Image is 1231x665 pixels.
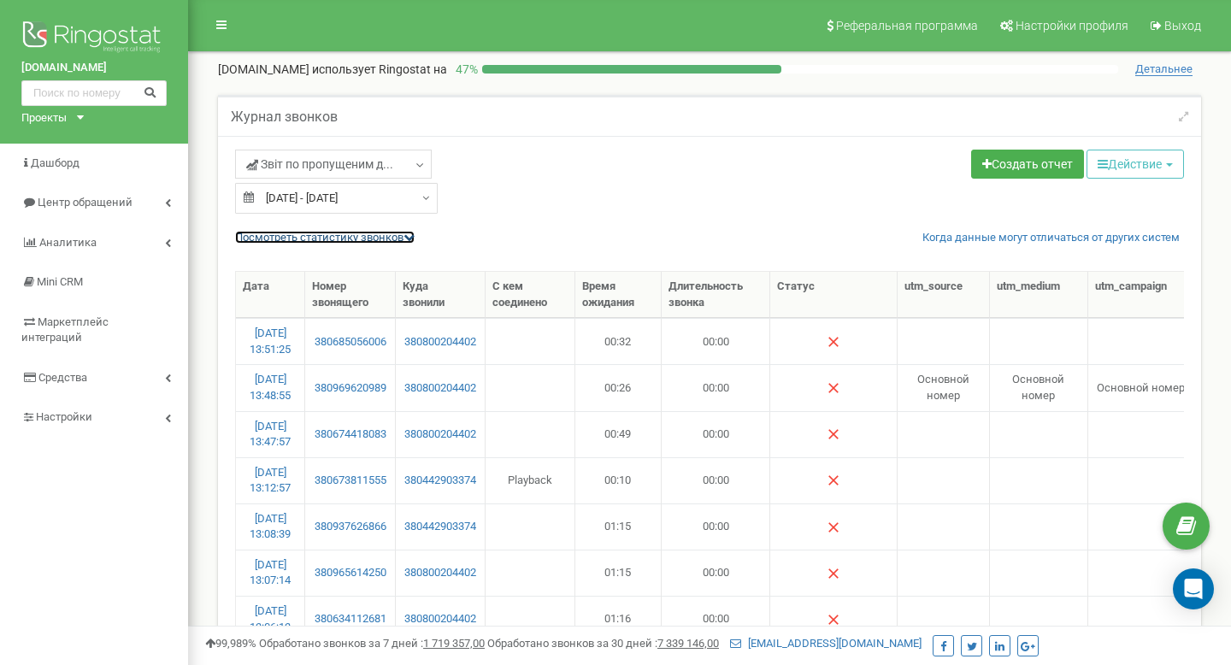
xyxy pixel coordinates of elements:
a: 380800204402 [403,611,477,627]
td: 00:00 [662,318,770,364]
span: Обработано звонков за 7 дней : [259,637,485,650]
th: С кем соединено [486,272,575,318]
td: 00:00 [662,364,770,410]
a: [DATE] 13:12:57 [250,466,291,495]
a: [DATE] 13:48:55 [250,373,291,402]
td: 00:00 [662,550,770,596]
span: Настройки профиля [1016,19,1128,32]
th: Куда звонили [396,272,485,318]
u: 1 719 357,00 [423,637,485,650]
td: 00:10 [575,457,663,503]
a: Когда данные могут отличаться от других систем [922,230,1180,246]
th: Время ожидания [575,272,663,318]
div: Проекты [21,110,67,127]
td: Основной номер [1088,364,1195,410]
td: 00:26 [575,364,663,410]
td: Playback [486,457,575,503]
a: [DOMAIN_NAME] [21,60,167,76]
span: Выход [1164,19,1201,32]
td: Основной номер [898,364,989,410]
input: Поиск по номеру [21,80,167,106]
span: Средства [38,371,87,384]
th: Дата [236,272,305,318]
th: Статус [770,272,898,318]
img: Нет ответа [827,474,840,487]
span: Детальнее [1135,62,1193,76]
a: 380965614250 [312,565,388,581]
img: Ringostat logo [21,17,167,60]
img: Нет ответа [827,335,840,349]
a: [DATE] 13:51:25 [250,327,291,356]
td: 01:16 [575,596,663,642]
div: Open Intercom Messenger [1173,568,1214,609]
span: Обработано звонков за 30 дней : [487,637,719,650]
th: utm_source [898,272,989,318]
p: [DOMAIN_NAME] [218,61,447,78]
img: Нет ответа [827,427,840,441]
a: 380937626866 [312,519,388,535]
a: 380634112681 [312,611,388,627]
span: использует Ringostat на [312,62,447,76]
span: Реферальная программа [836,19,978,32]
a: 380674418083 [312,427,388,443]
th: utm_medium [990,272,1088,318]
td: 00:00 [662,411,770,457]
a: Создать отчет [971,150,1084,179]
a: Посмотреть cтатистику звонков [235,231,415,244]
a: 380800204402 [403,334,477,350]
span: Маркетплейс интеграций [21,315,109,344]
td: 00:00 [662,503,770,550]
span: Звіт по пропущеним д... [246,156,393,173]
a: Звіт по пропущеним д... [235,150,432,179]
p: 47 % [447,61,482,78]
img: Нет ответа [827,613,840,627]
td: 00:00 [662,596,770,642]
button: Действие [1087,150,1184,179]
a: 380442903374 [403,519,477,535]
img: Нет ответа [827,567,840,580]
td: 00:32 [575,318,663,364]
a: 380442903374 [403,473,477,489]
a: [DATE] 13:08:39 [250,512,291,541]
h5: Журнал звонков [231,109,338,125]
span: Настройки [36,410,92,423]
td: 01:15 [575,503,663,550]
span: Центр обращений [38,196,133,209]
a: 380800204402 [403,565,477,581]
span: Аналитика [39,236,97,249]
span: Дашборд [31,156,80,169]
a: 380800204402 [403,427,477,443]
span: 99,989% [205,637,256,650]
th: Длительность звонка [662,272,770,318]
th: utm_campaign [1088,272,1195,318]
span: Mini CRM [37,275,83,288]
a: [DATE] 13:07:14 [250,558,291,587]
a: 380800204402 [403,380,477,397]
td: 00:49 [575,411,663,457]
a: 380969620989 [312,380,388,397]
td: 01:15 [575,550,663,596]
td: Основной номер [990,364,1088,410]
a: [DATE] 13:47:57 [250,420,291,449]
a: [EMAIL_ADDRESS][DOMAIN_NAME] [730,637,922,650]
a: 380685056006 [312,334,388,350]
th: Номер звонящего [305,272,396,318]
a: [DATE] 13:06:13 [250,604,291,633]
td: 00:00 [662,457,770,503]
img: Нет ответа [827,381,840,395]
a: 380673811555 [312,473,388,489]
img: Нет ответа [827,521,840,534]
u: 7 339 146,00 [657,637,719,650]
